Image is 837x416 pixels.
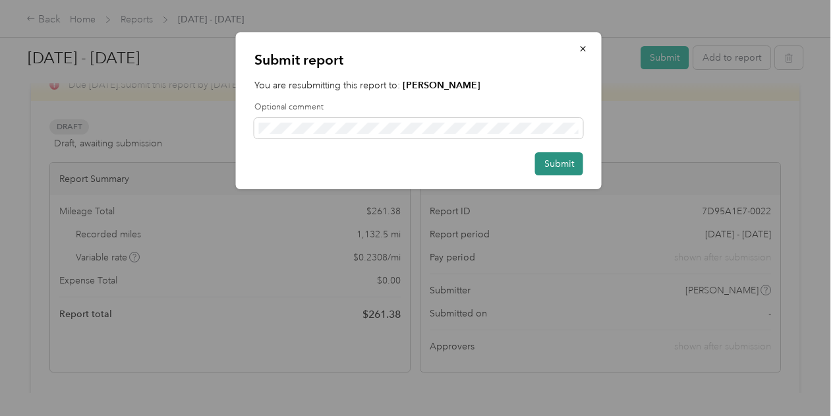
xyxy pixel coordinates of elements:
strong: [PERSON_NAME] [403,80,480,91]
p: Submit report [254,51,583,69]
p: You are resubmitting this report to: [254,78,583,92]
button: Submit [535,152,583,175]
iframe: Everlance-gr Chat Button Frame [763,342,837,416]
label: Optional comment [254,102,583,113]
